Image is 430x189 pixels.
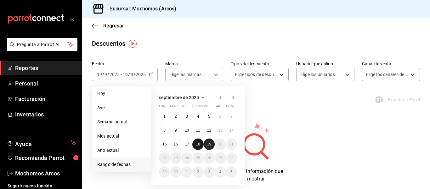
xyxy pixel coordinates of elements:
[159,125,170,136] button: 8 de septiembre de 2025
[159,94,207,101] button: septiembre de 2025
[218,128,222,133] abbr: 13 de septiembre de 2025
[207,142,211,146] abbr: 19 de septiembre de 2025
[129,40,137,48] button: Tooltip marker
[300,71,335,78] span: Elige los usuarios
[17,41,68,48] span: Pregunta a Parrot AI
[92,39,125,48] div: Descuentos
[170,139,181,150] button: 16 de septiembre de 2025
[181,111,192,122] button: 3 de septiembre de 2025
[169,71,201,78] span: Elige las marcas
[173,156,178,160] abbr: 23 de septiembre de 2025
[181,125,192,136] button: 10 de septiembre de 2025
[175,114,177,119] abbr: 2 de septiembre de 2025
[204,152,215,164] button: 26 de septiembre de 2025
[97,133,146,139] span: Mes actual
[128,72,130,77] span: /
[170,152,181,164] button: 23 de septiembre de 2025
[197,114,199,119] abbr: 4 de septiembre de 2025
[204,111,215,122] button: 5 de septiembre de 2025
[197,170,199,174] abbr: 2 de octubre de 2025
[162,156,167,160] abbr: 22 de septiembre de 2025
[69,16,74,21] button: open_drawer_menu
[165,62,223,66] label: Marca
[208,170,210,174] abbr: 3 de octubre de 2025
[105,5,176,13] h3: Sucursal: Mochomos (Arcos)
[170,111,181,122] button: 2 de septiembre de 2025
[192,152,203,164] button: 25 de septiembre de 2025
[104,72,107,77] input: --
[229,142,234,146] abbr: 21 de septiembre de 2025
[181,139,192,150] button: 17 de septiembre de 2025
[170,104,178,111] abbr: martes
[159,95,199,100] span: septiembre de 2025
[192,104,229,111] abbr: jueves
[15,139,68,147] span: Ayuda
[185,156,189,160] abbr: 24 de septiembre de 2025
[204,166,215,178] button: 3 de octubre de 2025
[122,72,128,77] input: --
[15,95,76,103] span: Facturación
[181,166,192,178] button: 1 de octubre de 2025
[159,152,170,164] button: 22 de septiembre de 2025
[170,166,181,178] button: 30 de septiembre de 2025
[215,166,226,178] button: 4 de octubre de 2025
[207,156,211,160] abbr: 26 de septiembre de 2025
[159,166,170,178] button: 29 de septiembre de 2025
[362,62,420,66] label: Canal de venta
[192,166,203,178] button: 2 de octubre de 2025
[97,119,146,125] span: Semana actual
[204,139,215,150] button: 19 de septiembre de 2025
[102,72,104,77] span: /
[230,114,233,119] abbr: 7 de septiembre de 2025
[215,139,226,150] button: 20 de septiembre de 2025
[121,72,122,77] span: -
[162,170,167,174] abbr: 29 de septiembre de 2025
[175,128,177,133] abbr: 9 de septiembre de 2025
[219,114,221,119] abbr: 6 de septiembre de 2025
[185,142,189,146] abbr: 17 de septiembre de 2025
[229,128,234,133] abbr: 14 de septiembre de 2025
[15,110,76,119] span: Inventarios
[208,114,210,119] abbr: 5 de septiembre de 2025
[163,114,166,119] abbr: 1 de septiembre de 2025
[226,104,234,111] abbr: domingo
[226,125,237,136] button: 14 de septiembre de 2025
[15,79,76,88] span: Personal
[226,111,237,122] button: 7 de septiembre de 2025
[204,104,209,111] abbr: viernes
[163,128,166,133] abbr: 8 de septiembre de 2025
[215,125,226,136] button: 13 de septiembre de 2025
[226,152,237,164] button: 28 de septiembre de 2025
[181,152,192,164] button: 24 de septiembre de 2025
[92,23,124,29] button: Regresar
[207,128,211,133] abbr: 12 de septiembre de 2025
[159,139,170,150] button: 15 de septiembre de 2025
[186,114,188,119] abbr: 3 de septiembre de 2025
[15,64,76,72] span: Reportes
[215,104,221,111] abbr: sábado
[186,170,188,174] abbr: 1 de octubre de 2025
[97,72,102,77] input: --
[196,156,200,160] abbr: 25 de septiembre de 2025
[15,154,76,162] span: Recomienda Parrot
[192,111,203,122] button: 4 de septiembre de 2025
[230,170,233,174] abbr: 5 de octubre de 2025
[181,104,187,111] abbr: miércoles
[97,161,146,168] span: Rango de fechas
[92,62,158,66] label: Fecha
[219,170,221,174] abbr: 4 de octubre de 2025
[196,142,200,146] abbr: 18 de septiembre de 2025
[231,62,289,66] label: Tipos de descuento
[235,71,277,78] span: Elige tipos de descuento
[173,142,178,146] abbr: 16 de septiembre de 2025
[15,169,76,178] span: Mochomos Arcos
[226,139,237,150] button: 21 de septiembre de 2025
[366,71,408,78] span: Elige los canales de venta
[196,128,200,133] abbr: 11 de septiembre de 2025
[162,142,167,146] abbr: 15 de septiembre de 2025
[215,152,226,164] button: 27 de septiembre de 2025
[130,72,133,77] input: --
[97,90,146,97] span: Hoy
[215,111,226,122] button: 6 de septiembre de 2025
[296,62,354,66] label: Usuario que aplicó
